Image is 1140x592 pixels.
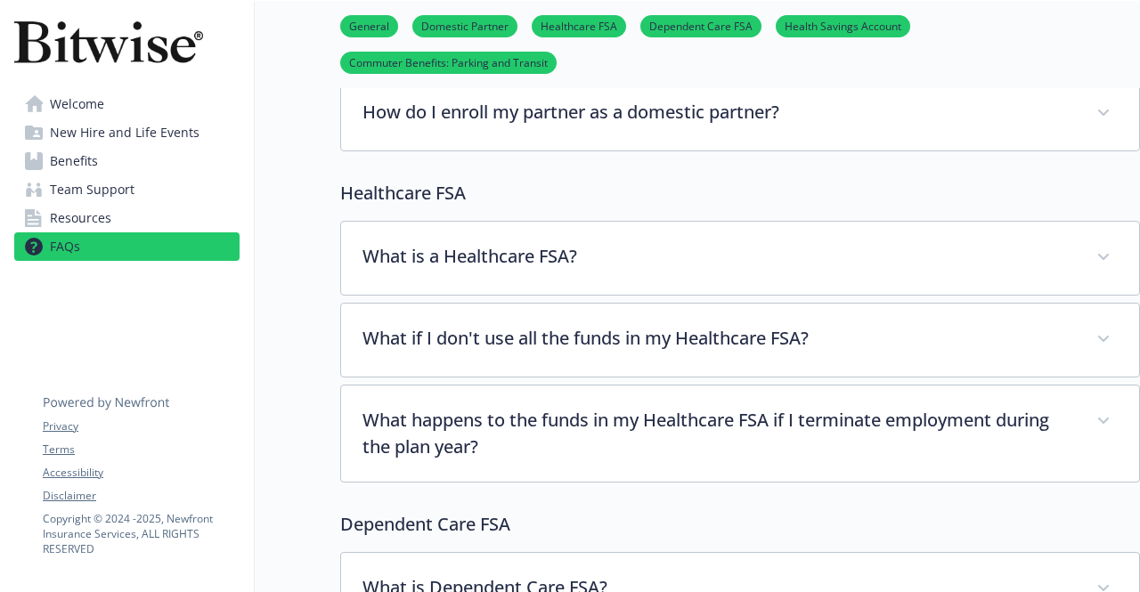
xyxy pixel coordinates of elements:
a: FAQs [14,232,240,261]
a: Terms [43,442,239,458]
span: FAQs [50,232,80,261]
p: How do I enroll my partner as a domestic partner? [362,99,1075,126]
p: What happens to the funds in my Healthcare FSA if I terminate employment during the plan year? [362,407,1075,460]
a: Disclaimer [43,488,239,504]
p: Dependent Care FSA [340,511,1140,538]
span: Team Support [50,175,134,204]
div: What if I don't use all the funds in my Healthcare FSA? [341,304,1139,377]
p: What if I don't use all the funds in my Healthcare FSA? [362,325,1075,352]
a: Accessibility [43,465,239,481]
a: New Hire and Life Events [14,118,240,147]
a: Team Support [14,175,240,204]
div: What is a Healthcare FSA? [341,222,1139,295]
a: Commuter Benefits: Parking and Transit [340,53,557,70]
a: Health Savings Account [776,17,910,34]
span: Benefits [50,147,98,175]
a: Privacy [43,418,239,434]
span: Resources [50,204,111,232]
a: Domestic Partner [412,17,517,34]
span: Welcome [50,90,104,118]
p: Copyright © 2024 - 2025 , Newfront Insurance Services, ALL RIGHTS RESERVED [43,511,239,556]
span: New Hire and Life Events [50,118,199,147]
a: General [340,17,398,34]
a: Benefits [14,147,240,175]
div: How do I enroll my partner as a domestic partner? [341,77,1139,150]
a: Dependent Care FSA [640,17,761,34]
p: What is a Healthcare FSA? [362,243,1075,270]
p: Healthcare FSA [340,180,1140,207]
div: What happens to the funds in my Healthcare FSA if I terminate employment during the plan year? [341,385,1139,482]
a: Healthcare FSA [532,17,626,34]
a: Welcome [14,90,240,118]
a: Resources [14,204,240,232]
